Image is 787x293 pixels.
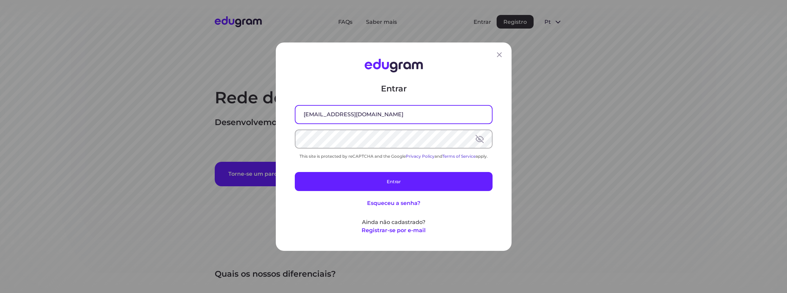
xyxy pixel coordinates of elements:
button: Esqueceu a senha? [367,199,420,207]
button: Registrar-se por e-mail [362,226,426,234]
p: Ainda não cadastrado? [295,218,493,226]
a: Privacy Policy [406,153,435,158]
img: Edugram Logo [364,59,423,72]
p: Entrar [295,83,493,94]
button: Entrar [295,172,493,191]
div: This site is protected by reCAPTCHA and the Google and apply. [295,153,493,158]
a: Terms of Service [442,153,476,158]
input: E-mail [295,105,492,123]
